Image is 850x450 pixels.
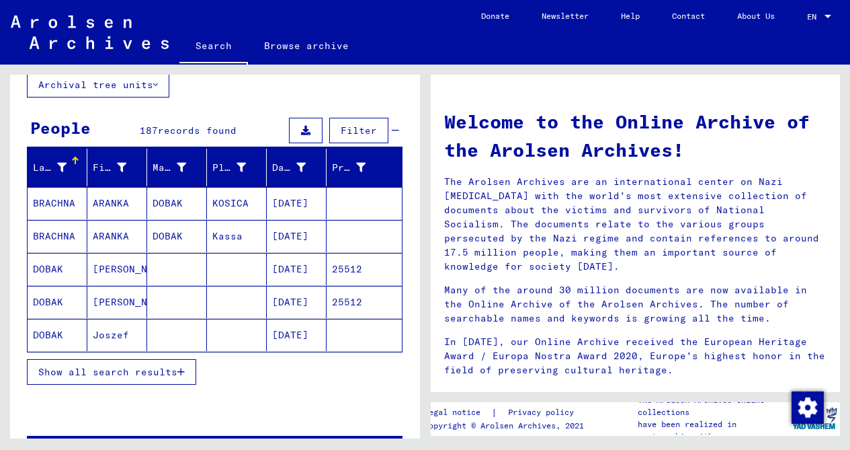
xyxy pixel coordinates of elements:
mat-header-cell: Place of Birth [207,149,267,186]
div: Maiden Name [153,157,206,178]
div: Last Name [33,161,67,175]
p: The Arolsen Archives online collections [638,394,788,418]
mat-header-cell: First Name [87,149,147,186]
mat-cell: BRACHNA [28,187,87,219]
img: Change consent [792,391,824,424]
div: Maiden Name [153,161,186,175]
div: First Name [93,157,146,178]
mat-cell: 25512 [327,286,402,318]
span: 187 [140,124,158,137]
p: have been realized in partnership with [638,418,788,443]
span: records found [158,124,237,137]
mat-cell: Kassa [207,220,267,252]
mat-cell: BRACHNA [28,220,87,252]
mat-cell: DOBAK [147,187,207,219]
mat-cell: [DATE] [267,220,327,252]
div: Last Name [33,157,87,178]
mat-header-cell: Date of Birth [267,149,327,186]
div: Prisoner # [332,157,386,178]
div: Date of Birth [272,157,326,178]
div: Place of Birth [212,161,246,175]
img: Arolsen_neg.svg [11,15,169,49]
div: Place of Birth [212,157,266,178]
mat-cell: DOBAK [28,286,87,318]
mat-cell: [DATE] [267,253,327,285]
a: Legal notice [424,406,491,420]
button: Show all search results [27,359,196,385]
a: Search [179,30,248,65]
p: Many of the around 30 million documents are now available in the Online Archive of the Arolsen Ar... [444,283,827,326]
mat-cell: DOBAK [28,319,87,351]
span: Filter [341,124,377,137]
p: Copyright © Arolsen Archives, 2021 [424,420,590,432]
p: In [DATE], our Online Archive received the European Heritage Award / Europa Nostra Award 2020, Eu... [444,335,827,377]
div: Prisoner # [332,161,366,175]
mat-cell: [DATE] [267,286,327,318]
h1: Welcome to the Online Archive of the Arolsen Archives! [444,108,827,164]
span: Show all search results [38,366,177,378]
mat-cell: DOBAK [28,253,87,285]
mat-header-cell: Maiden Name [147,149,207,186]
button: Archival tree units [27,72,169,98]
mat-header-cell: Prisoner # [327,149,402,186]
mat-cell: [PERSON_NAME] [87,253,147,285]
mat-header-cell: Last Name [28,149,87,186]
p: The Arolsen Archives are an international center on Nazi [MEDICAL_DATA] with the world’s most ext... [444,175,827,274]
mat-cell: ARANKA [87,187,147,219]
mat-cell: Joszef [87,319,147,351]
a: Privacy policy [497,406,590,420]
mat-cell: DOBAK [147,220,207,252]
div: First Name [93,161,126,175]
div: Date of Birth [272,161,306,175]
img: yv_logo.png [790,402,840,435]
div: | [424,406,590,420]
div: People [30,116,91,140]
mat-cell: [PERSON_NAME] [87,286,147,318]
mat-cell: [DATE] [267,319,327,351]
mat-cell: 25512 [327,253,402,285]
button: Filter [329,118,388,143]
a: Browse archive [248,30,365,62]
mat-cell: KOSICA [207,187,267,219]
mat-cell: [DATE] [267,187,327,219]
mat-cell: ARANKA [87,220,147,252]
span: EN [807,12,822,22]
